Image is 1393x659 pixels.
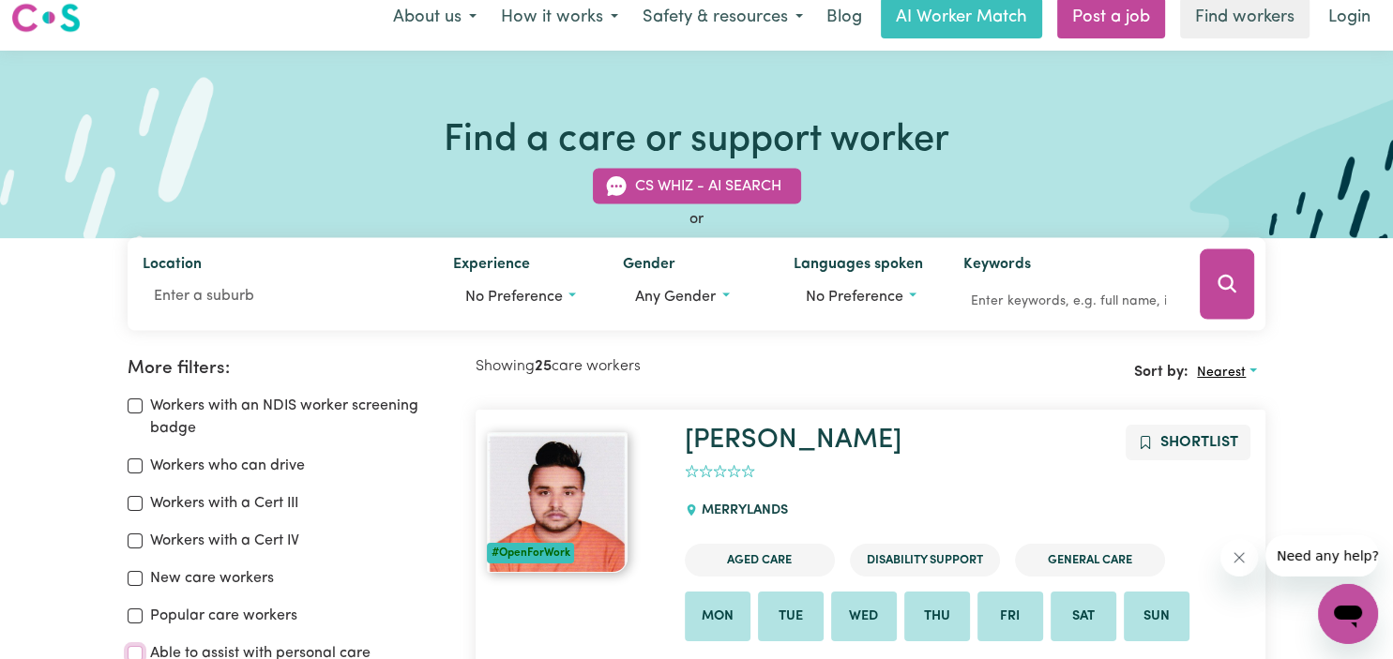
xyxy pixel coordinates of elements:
iframe: Message from company [1265,535,1378,577]
button: CS Whiz - AI Search [593,169,801,204]
li: Available on Sat [1051,592,1116,642]
iframe: Close message [1220,539,1258,577]
a: Bibek#OpenForWork [487,432,662,573]
label: New care workers [150,567,274,590]
span: Need any help? [11,13,114,28]
label: Workers with a Cert III [150,492,298,515]
li: Aged Care [685,544,835,577]
label: Workers who can drive [150,455,305,477]
button: Sort search results [1189,358,1265,387]
li: Available on Thu [904,592,970,642]
button: Add to shortlist [1126,425,1250,460]
img: View Bibek's profile [487,432,628,573]
label: Gender [623,253,675,279]
iframe: Button to launch messaging window [1318,584,1378,644]
b: 25 [535,359,552,374]
img: Careseekers logo [11,1,81,35]
input: Enter a suburb [143,279,423,313]
span: No preference [465,290,563,305]
button: Worker gender preference [623,279,763,315]
label: Workers with an NDIS worker screening badge [150,395,453,440]
li: Available on Sun [1124,592,1189,642]
span: Any gender [635,290,716,305]
li: Disability Support [850,544,1000,577]
li: Available on Fri [977,592,1043,642]
label: Workers with a Cert IV [150,530,299,552]
label: Location [143,253,202,279]
li: General Care [1015,544,1165,577]
label: Languages spoken [794,253,923,279]
div: MERRYLANDS [685,486,799,536]
h2: Showing care workers [476,358,871,376]
div: #OpenForWork [487,543,574,563]
button: Search [1200,249,1254,320]
div: add rating by typing an integer from 0 to 5 or pressing arrow keys [685,461,755,483]
a: [PERSON_NAME] [685,427,901,454]
label: Experience [453,253,530,279]
button: Worker language preferences [794,279,933,315]
span: Shortlist [1160,435,1238,450]
label: Popular care workers [150,605,297,627]
div: or [128,208,1266,231]
input: Enter keywords, e.g. full name, interests [963,287,1173,316]
span: No preference [806,290,903,305]
li: Available on Mon [685,592,750,642]
h1: Find a care or support worker [444,118,949,163]
span: Nearest [1197,366,1246,380]
span: Sort by: [1134,365,1189,380]
button: Worker experience options [453,279,593,315]
li: Available on Wed [831,592,897,642]
li: Available on Tue [758,592,824,642]
label: Keywords [963,253,1031,279]
h2: More filters: [128,358,453,380]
